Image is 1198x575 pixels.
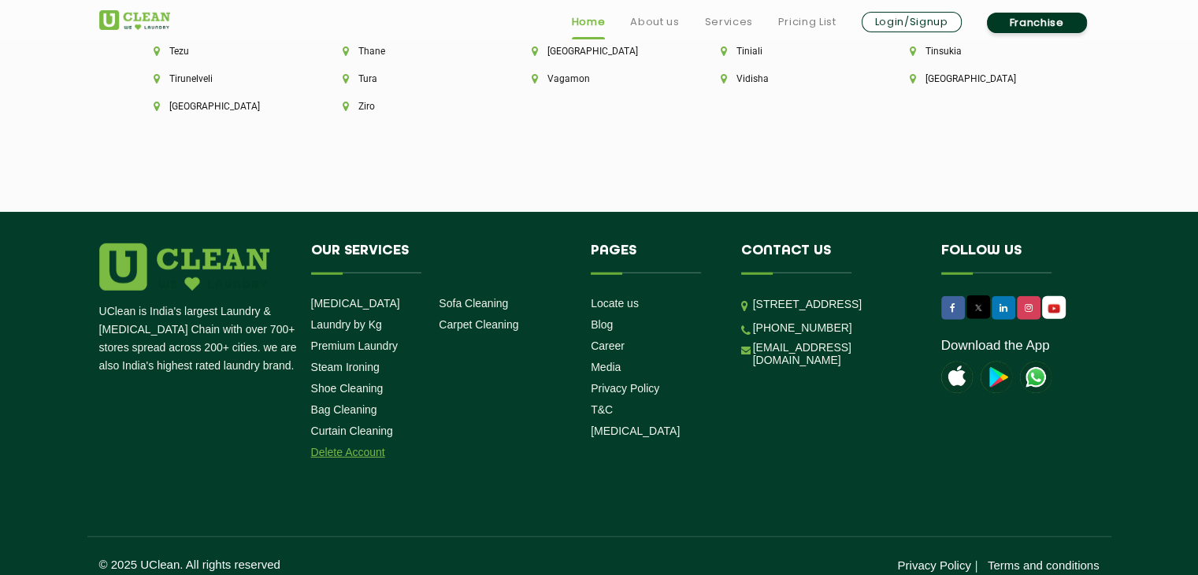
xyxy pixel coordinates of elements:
a: [MEDICAL_DATA] [311,297,400,310]
a: Terms and conditions [988,558,1100,572]
a: Bag Cleaning [311,403,377,416]
img: UClean Laundry and Dry Cleaning [1044,300,1064,317]
a: [EMAIL_ADDRESS][DOMAIN_NAME] [753,341,918,366]
a: Home [572,13,606,32]
a: [MEDICAL_DATA] [591,425,680,437]
p: © 2025 UClean. All rights reserved [99,558,599,571]
img: apple-icon.png [941,362,973,393]
a: Privacy Policy [591,382,659,395]
li: [GEOGRAPHIC_DATA] [910,73,1045,84]
p: UClean is India's largest Laundry & [MEDICAL_DATA] Chain with over 700+ stores spread across 200+... [99,302,299,375]
li: Tinsukia [910,46,1045,57]
h4: Pages [591,243,718,273]
a: Premium Laundry [311,339,399,352]
a: Franchise [987,13,1087,33]
img: playstoreicon.png [981,362,1012,393]
li: Ziro [343,101,478,112]
li: Tirunelveli [154,73,289,84]
a: Download the App [941,338,1050,354]
li: Vidisha [721,73,856,84]
a: Blog [591,318,613,331]
a: Media [591,361,621,373]
h4: Contact us [741,243,918,273]
li: [GEOGRAPHIC_DATA] [154,101,289,112]
h4: Our Services [311,243,568,273]
p: [STREET_ADDRESS] [753,295,918,313]
li: Thane [343,46,478,57]
a: Delete Account [311,446,385,458]
a: T&C [591,403,613,416]
li: Tezu [154,46,289,57]
li: Tiniali [721,46,856,57]
li: Vagamon [532,73,667,84]
a: Shoe Cleaning [311,382,384,395]
a: Laundry by Kg [311,318,382,331]
a: Privacy Policy [897,558,970,572]
a: About us [630,13,679,32]
a: Locate us [591,297,639,310]
img: logo.png [99,243,269,291]
h4: Follow us [941,243,1080,273]
li: Tura [343,73,478,84]
a: Login/Signup [862,12,962,32]
a: Career [591,339,625,352]
img: UClean Laundry and Dry Cleaning [1020,362,1051,393]
a: Sofa Cleaning [439,297,508,310]
a: Curtain Cleaning [311,425,393,437]
img: UClean Laundry and Dry Cleaning [99,10,170,30]
a: Steam Ironing [311,361,380,373]
a: [PHONE_NUMBER] [753,321,852,334]
li: [GEOGRAPHIC_DATA] [532,46,667,57]
a: Carpet Cleaning [439,318,518,331]
a: Pricing List [778,13,836,32]
a: Services [704,13,752,32]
